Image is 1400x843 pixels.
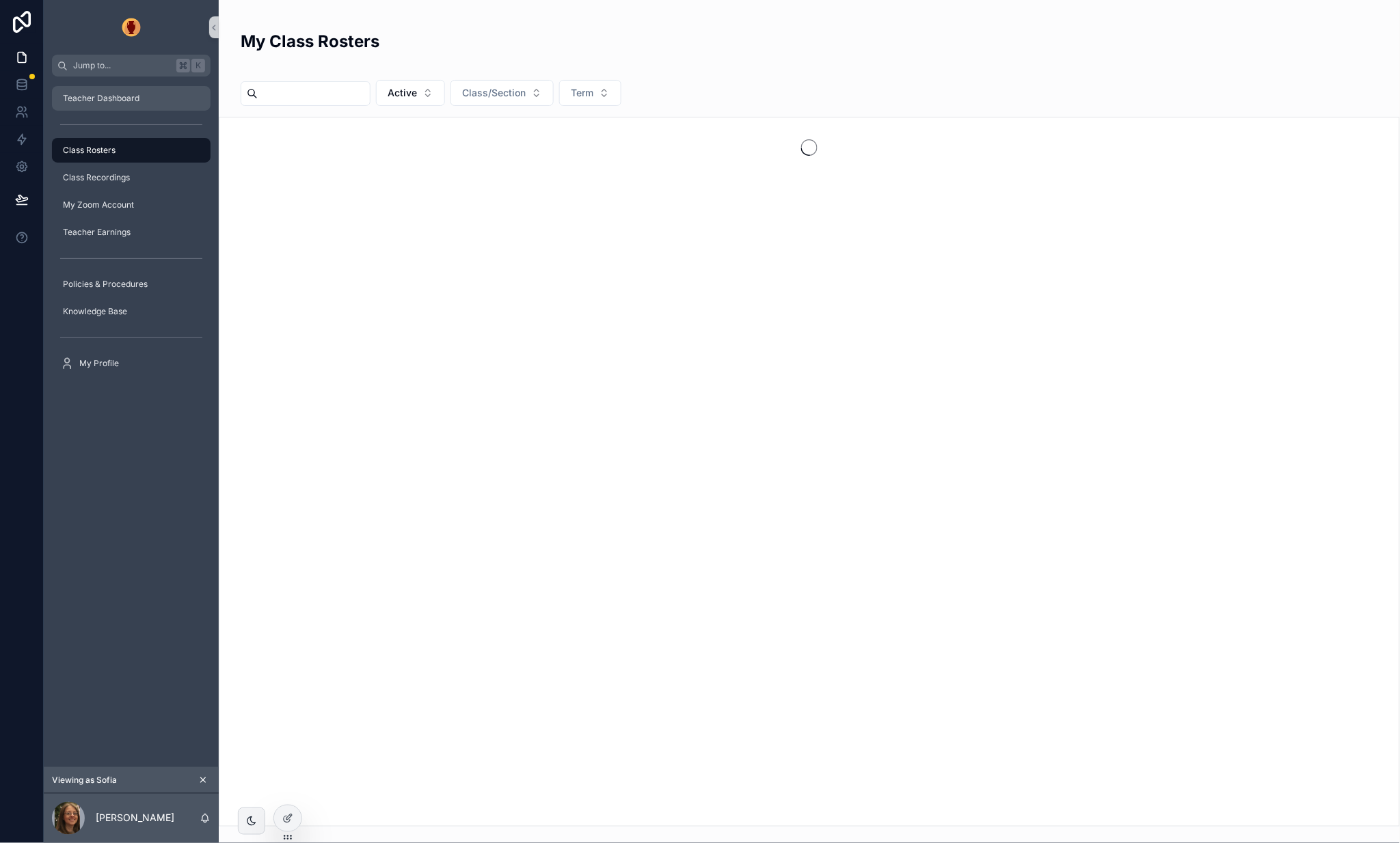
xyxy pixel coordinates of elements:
[52,165,211,190] a: Class Recordings
[388,86,417,100] span: Active
[52,351,211,376] a: My Profile
[571,86,593,100] span: Term
[63,227,131,238] span: Teacher Earnings
[241,30,379,53] h2: My Class Rosters
[52,86,211,111] a: Teacher Dashboard
[52,299,211,324] a: Knowledge Base
[44,77,219,393] div: scrollable content
[96,812,174,825] p: [PERSON_NAME]
[63,279,148,290] span: Policies & Procedures
[63,93,139,104] span: Teacher Dashboard
[52,193,211,217] a: My Zoom Account
[73,60,171,71] span: Jump to...
[52,775,117,786] span: Viewing as Sofia
[52,272,211,296] a: Policies & Procedures
[63,172,130,183] span: Class Recordings
[462,86,526,100] span: Class/Section
[193,60,204,71] span: K
[559,80,621,106] button: Select Button
[63,145,116,156] span: Class Rosters
[52,55,211,77] button: Jump to...K
[52,220,211,245] a: Teacher Earnings
[376,80,445,106] button: Select Button
[52,138,211,163] a: Class Rosters
[120,16,142,38] img: App logo
[450,80,554,106] button: Select Button
[63,306,127,317] span: Knowledge Base
[79,358,119,369] span: My Profile
[63,199,134,210] span: My Zoom Account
